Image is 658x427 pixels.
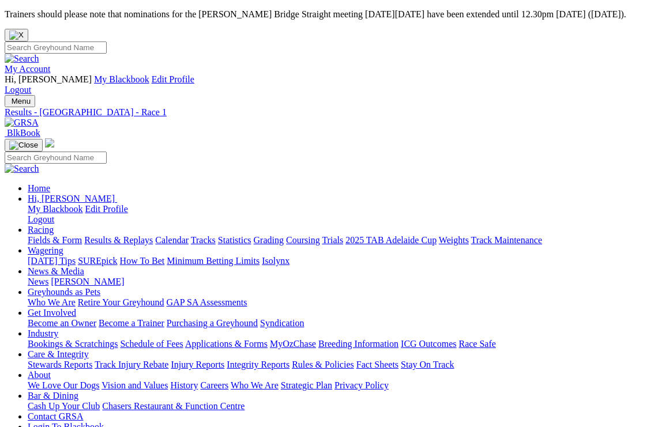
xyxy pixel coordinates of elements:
a: News [28,277,48,286]
span: Menu [12,97,31,105]
a: Minimum Betting Limits [167,256,260,266]
a: Strategic Plan [281,380,332,390]
a: Home [28,183,50,193]
span: Hi, [PERSON_NAME] [5,74,92,84]
a: Who We Are [231,380,279,390]
a: Hi, [PERSON_NAME] [28,194,117,203]
a: MyOzChase [270,339,316,349]
div: Racing [28,235,653,245]
a: Calendar [155,235,189,245]
img: Search [5,54,39,64]
a: Vision and Values [101,380,168,390]
a: [PERSON_NAME] [51,277,124,286]
a: My Blackbook [28,204,83,214]
a: We Love Our Dogs [28,380,99,390]
a: Trials [322,235,343,245]
span: Hi, [PERSON_NAME] [28,194,115,203]
a: Cash Up Your Club [28,401,100,411]
a: Get Involved [28,308,76,318]
a: Bar & Dining [28,391,78,400]
img: Search [5,164,39,174]
a: 2025 TAB Adelaide Cup [345,235,437,245]
a: Isolynx [262,256,289,266]
div: My Account [5,74,653,95]
p: Trainers should please note that nominations for the [PERSON_NAME] Bridge Straight meeting [DATE]... [5,9,653,20]
a: Track Injury Rebate [95,360,168,369]
div: News & Media [28,277,653,287]
a: Fields & Form [28,235,82,245]
a: Purchasing a Greyhound [167,318,258,328]
a: About [28,370,51,380]
a: Tracks [191,235,216,245]
a: Weights [439,235,469,245]
a: News & Media [28,266,84,276]
div: Industry [28,339,653,349]
a: Results - [GEOGRAPHIC_DATA] - Race 1 [5,107,653,118]
a: Edit Profile [85,204,128,214]
a: Logout [28,214,54,224]
a: Become a Trainer [99,318,164,328]
a: Become an Owner [28,318,96,328]
div: Greyhounds as Pets [28,297,653,308]
button: Toggle navigation [5,95,35,107]
a: Industry [28,328,58,338]
button: Close [5,29,28,41]
a: Rules & Policies [292,360,354,369]
div: About [28,380,653,391]
a: Care & Integrity [28,349,89,359]
a: Results & Replays [84,235,153,245]
div: Bar & Dining [28,401,653,411]
a: My Account [5,64,51,74]
a: Privacy Policy [334,380,389,390]
a: Applications & Forms [185,339,268,349]
div: Wagering [28,256,653,266]
a: Breeding Information [318,339,398,349]
a: Racing [28,225,54,235]
a: Statistics [218,235,251,245]
img: X [9,31,24,40]
a: Edit Profile [152,74,194,84]
a: Stay On Track [401,360,454,369]
a: How To Bet [120,256,165,266]
a: Integrity Reports [227,360,289,369]
a: Contact GRSA [28,411,83,421]
a: History [170,380,198,390]
a: Coursing [286,235,320,245]
a: Injury Reports [171,360,224,369]
a: BlkBook [5,128,40,138]
a: Retire Your Greyhound [78,297,164,307]
a: Schedule of Fees [120,339,183,349]
a: Fact Sheets [356,360,398,369]
img: GRSA [5,118,39,128]
a: My Blackbook [94,74,149,84]
div: Care & Integrity [28,360,653,370]
a: SUREpick [78,256,117,266]
button: Toggle navigation [5,139,43,152]
div: Hi, [PERSON_NAME] [28,204,653,225]
a: Race Safe [458,339,495,349]
a: Careers [200,380,228,390]
div: Get Involved [28,318,653,328]
input: Search [5,41,107,54]
a: Track Maintenance [471,235,542,245]
a: [DATE] Tips [28,256,76,266]
a: Stewards Reports [28,360,92,369]
a: Who We Are [28,297,76,307]
img: Close [9,141,38,150]
a: Grading [254,235,284,245]
a: Logout [5,85,31,95]
img: logo-grsa-white.png [45,138,54,148]
a: Syndication [260,318,304,328]
a: Wagering [28,245,63,255]
a: Bookings & Scratchings [28,339,118,349]
a: ICG Outcomes [401,339,456,349]
input: Search [5,152,107,164]
a: Greyhounds as Pets [28,287,100,297]
span: BlkBook [7,128,40,138]
a: Chasers Restaurant & Function Centre [102,401,245,411]
a: GAP SA Assessments [167,297,247,307]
